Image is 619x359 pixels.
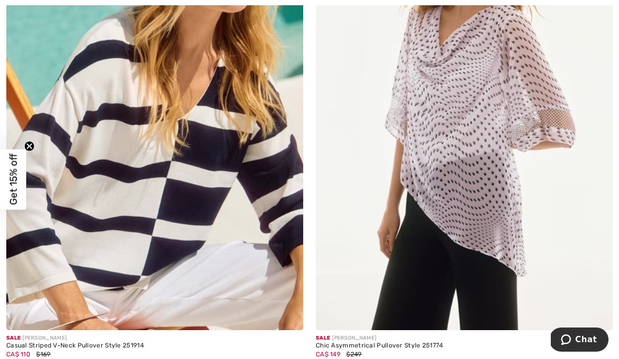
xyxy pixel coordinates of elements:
[316,334,613,342] div: [PERSON_NAME]
[346,351,361,358] span: $249
[36,351,50,358] span: $169
[6,342,303,350] div: Casual Striped V-Neck Pullover Style 251914
[6,334,303,342] div: [PERSON_NAME]
[7,154,19,205] span: Get 15% off
[24,141,35,152] button: Close teaser
[316,335,330,341] span: Sale
[6,351,30,358] span: CA$ 110
[316,351,340,358] span: CA$ 149
[551,328,609,354] iframe: Opens a widget where you can chat to one of our agents
[316,342,613,350] div: Chic Asymmetrical Pullover Style 251774
[6,335,20,341] span: Sale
